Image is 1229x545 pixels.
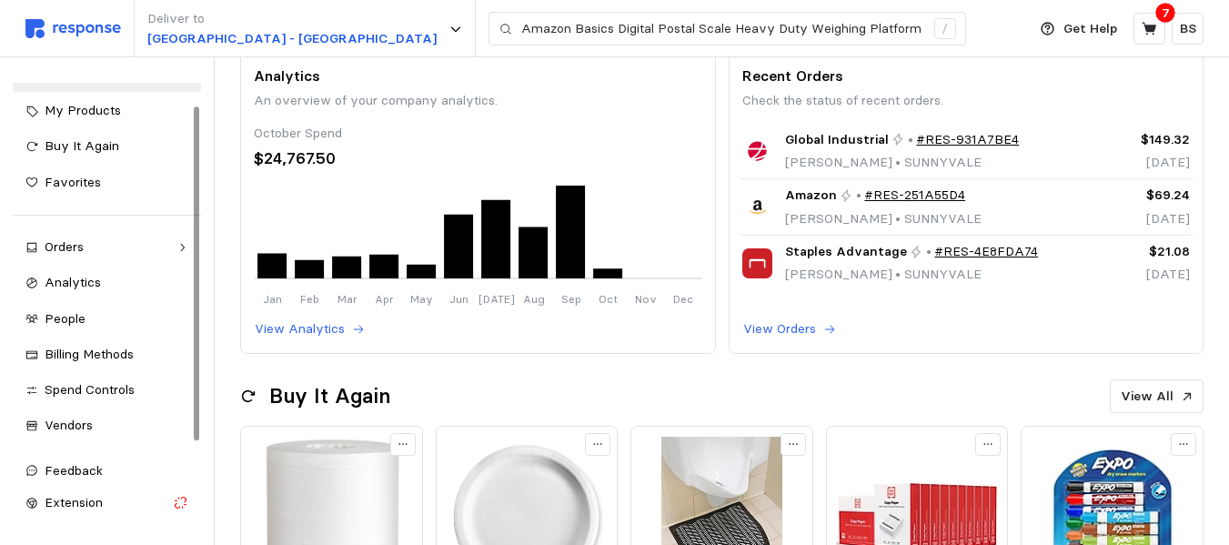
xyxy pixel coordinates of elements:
[856,186,861,206] p: •
[1087,186,1190,206] p: $69.24
[269,382,390,410] h2: Buy It Again
[254,124,701,144] div: October Spend
[523,291,545,305] tspan: Aug
[785,265,1039,285] p: [PERSON_NAME] SUNNYVALE
[255,319,345,339] p: View Analytics
[147,9,437,29] p: Deliver to
[785,209,982,229] p: [PERSON_NAME] SUNNYVALE
[45,174,101,190] span: Favorites
[785,186,837,206] span: Amazon
[13,267,201,299] a: Analytics
[45,462,103,479] span: Feedback
[742,192,772,222] img: Amazon
[45,346,134,362] span: Billing Methods
[13,487,201,520] button: Extension
[1172,13,1204,45] button: BS
[263,291,282,305] tspan: Jan
[1087,153,1190,173] p: [DATE]
[45,417,93,433] span: Vendors
[892,266,904,282] span: •
[916,130,1019,150] a: #RES-931A7BE4
[742,65,1190,87] p: Recent Orders
[1180,19,1196,39] p: BS
[25,19,121,38] img: svg%3e
[337,291,358,305] tspan: Mar
[864,186,965,206] a: #RES-251A55D4
[1087,265,1190,285] p: [DATE]
[742,136,772,166] img: Global Industrial
[561,291,581,305] tspan: Sep
[892,154,904,170] span: •
[934,242,1038,262] a: #RES-4E8FDA74
[45,237,169,257] div: Orders
[1087,209,1190,229] p: [DATE]
[635,291,657,305] tspan: Nov
[742,248,772,278] img: Staples Advantage
[599,291,618,305] tspan: Oct
[926,242,932,262] p: •
[742,91,1190,111] p: Check the status of recent orders.
[254,91,701,111] p: An overview of your company analytics.
[13,167,201,199] a: Favorites
[13,374,201,407] a: Spend Controls
[45,274,101,290] span: Analytics
[908,130,913,150] p: •
[479,291,515,305] tspan: [DATE]
[254,65,701,87] p: Analytics
[45,137,119,154] span: Buy It Again
[785,153,1020,173] p: [PERSON_NAME] SUNNYVALE
[1087,130,1190,150] p: $149.32
[1162,3,1170,23] p: 7
[1030,12,1128,46] button: Get Help
[254,318,366,340] button: View Analytics
[743,319,816,339] p: View Orders
[45,102,121,118] span: My Products
[13,130,201,163] a: Buy It Again
[1110,379,1204,414] button: View All
[742,318,837,340] button: View Orders
[254,146,701,171] div: $24,767.50
[785,130,889,150] span: Global Industrial
[45,381,135,398] span: Spend Controls
[1063,19,1117,39] p: Get Help
[13,338,201,371] a: Billing Methods
[13,303,201,336] a: People
[1121,387,1174,407] p: View All
[13,95,201,127] a: My Products
[147,29,437,49] p: [GEOGRAPHIC_DATA] - [GEOGRAPHIC_DATA]
[934,18,956,40] div: /
[375,291,394,305] tspan: Apr
[13,409,201,442] a: Vendors
[410,291,433,305] tspan: May
[449,291,468,305] tspan: Jun
[521,13,924,45] input: Search for a product name or SKU
[785,242,907,262] span: Staples Advantage
[13,455,201,488] button: Feedback
[300,291,319,305] tspan: Feb
[13,231,201,264] a: Orders
[45,310,86,327] span: People
[892,210,904,227] span: •
[1087,242,1190,262] p: $21.08
[45,494,103,510] span: Extension
[673,291,693,305] tspan: Dec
